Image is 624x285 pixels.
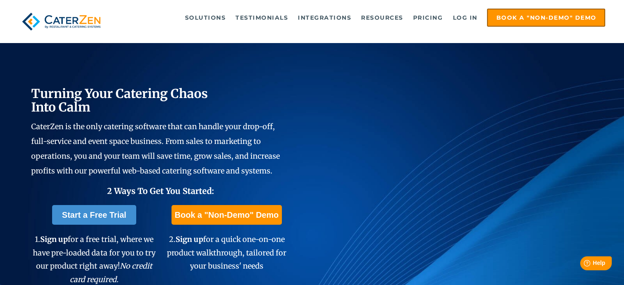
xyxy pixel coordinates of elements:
[52,205,136,225] a: Start a Free Trial
[40,235,68,244] span: Sign up
[487,9,605,27] a: Book a "Non-Demo" Demo
[119,9,605,27] div: Navigation Menu
[171,205,282,225] a: Book a "Non-Demo" Demo
[31,86,208,115] span: Turning Your Catering Chaos Into Calm
[231,9,292,26] a: Testimonials
[31,122,280,176] span: CaterZen is the only catering software that can handle your drop-off, full-service and event spac...
[294,9,355,26] a: Integrations
[357,9,407,26] a: Resources
[19,9,104,34] img: caterzen
[409,9,447,26] a: Pricing
[33,235,155,284] span: 1. for a free trial, where we have pre-loaded data for you to try our product right away!
[551,253,615,276] iframe: Help widget launcher
[70,261,152,284] em: No credit card required.
[448,9,481,26] a: Log in
[175,235,203,244] span: Sign up
[107,186,214,196] span: 2 Ways To Get You Started:
[167,235,286,271] span: 2. for a quick one-on-one product walkthrough, tailored for your business' needs
[181,9,230,26] a: Solutions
